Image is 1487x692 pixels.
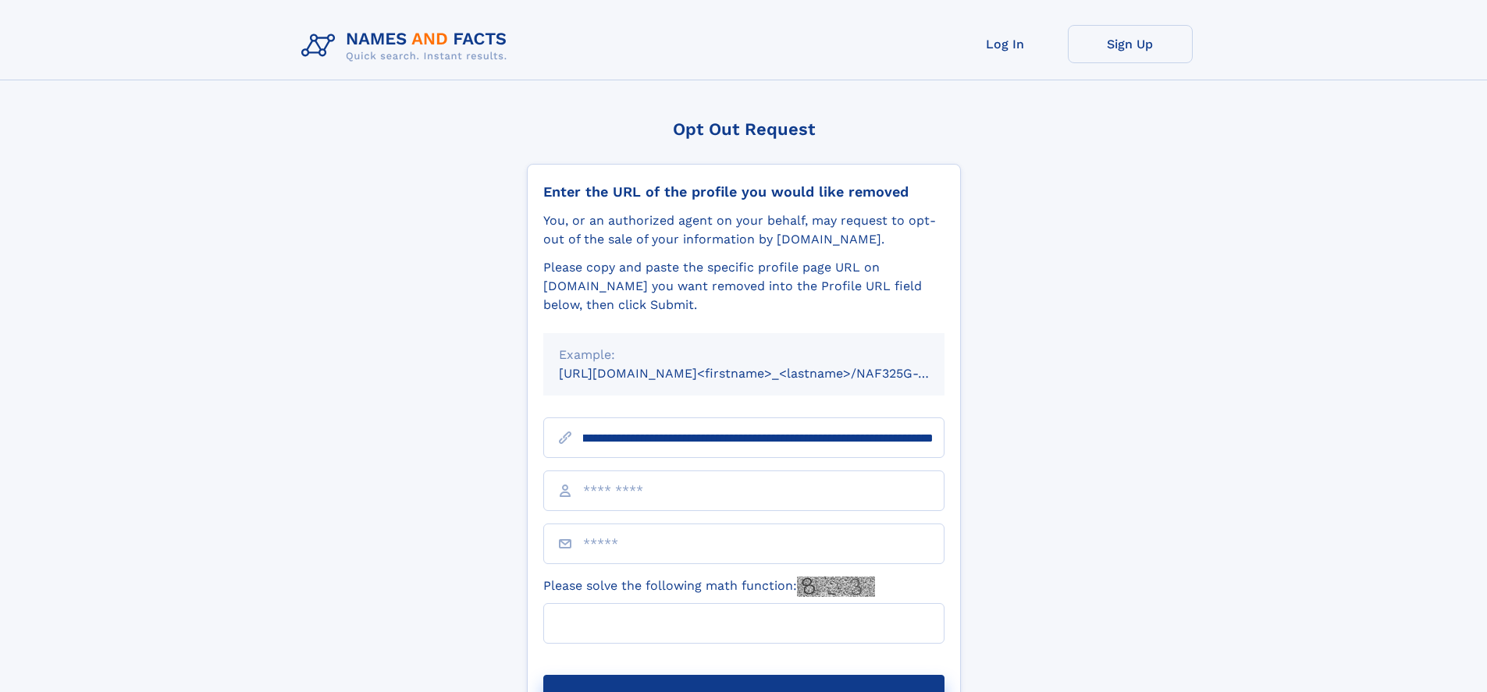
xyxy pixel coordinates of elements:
[943,25,1068,63] a: Log In
[543,258,944,314] div: Please copy and paste the specific profile page URL on [DOMAIN_NAME] you want removed into the Pr...
[295,25,520,67] img: Logo Names and Facts
[559,346,929,364] div: Example:
[543,577,875,597] label: Please solve the following math function:
[559,366,974,381] small: [URL][DOMAIN_NAME]<firstname>_<lastname>/NAF325G-xxxxxxxx
[543,183,944,201] div: Enter the URL of the profile you would like removed
[543,211,944,249] div: You, or an authorized agent on your behalf, may request to opt-out of the sale of your informatio...
[1068,25,1193,63] a: Sign Up
[527,119,961,139] div: Opt Out Request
